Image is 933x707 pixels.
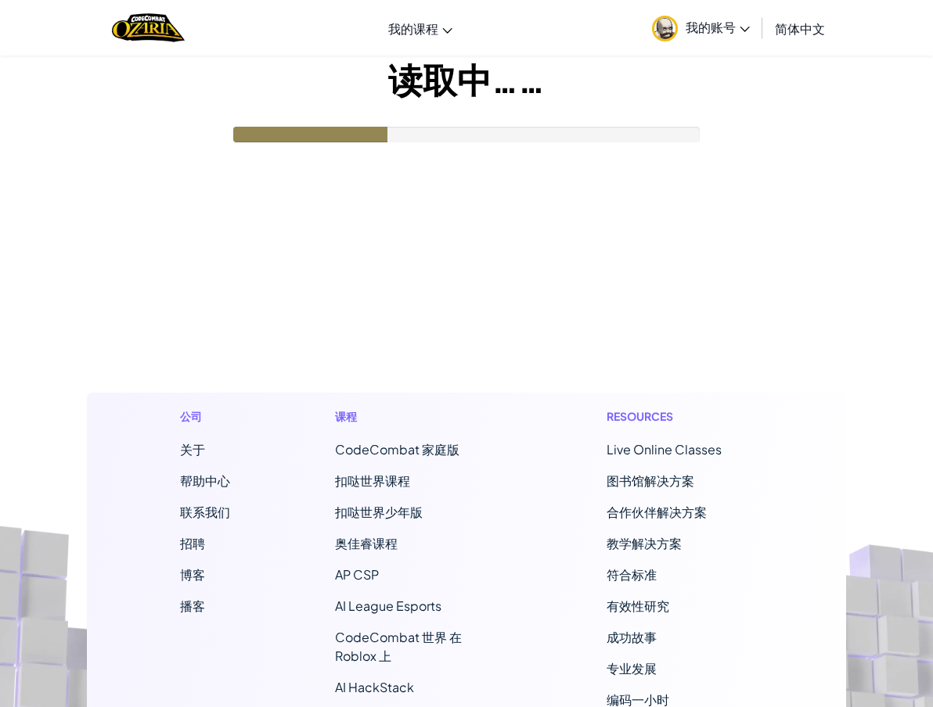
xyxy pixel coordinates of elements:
a: 扣哒世界少年版 [335,504,423,520]
a: 博客 [180,566,205,583]
a: 我的账号 [644,3,758,52]
a: 有效性研究 [607,598,669,614]
span: 简体中文 [775,20,825,37]
a: 关于 [180,441,205,458]
a: Ozaria by CodeCombat logo [112,12,185,44]
a: 奥佳睿课程 [335,535,398,551]
span: 我的账号 [686,19,750,35]
h1: Resources [607,408,753,425]
span: CodeCombat 家庭版 [335,441,459,458]
h1: 课程 [335,408,502,425]
a: 扣哒世界课程 [335,472,410,489]
a: 符合标准 [607,566,657,583]
img: Home [112,12,185,44]
a: 教学解决方案 [607,535,682,551]
h1: 公司 [180,408,230,425]
a: 专业发展 [607,660,657,676]
img: avatar [652,16,678,41]
a: AI HackStack [335,679,414,695]
span: 我的课程 [388,20,438,37]
a: Live Online Classes [607,441,722,458]
a: 帮助中心 [180,472,230,489]
a: 简体中文 [767,7,833,49]
a: 图书馆解决方案 [607,472,694,489]
a: 招聘 [180,535,205,551]
a: 成功故事 [607,629,657,645]
a: AP CSP [335,566,379,583]
a: 播客 [180,598,205,614]
a: AI League Esports [335,598,441,614]
span: 联系我们 [180,504,230,520]
a: 合作伙伴解决方案 [607,504,707,520]
a: CodeCombat 世界 在 Roblox 上 [335,629,462,664]
a: 我的课程 [380,7,460,49]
